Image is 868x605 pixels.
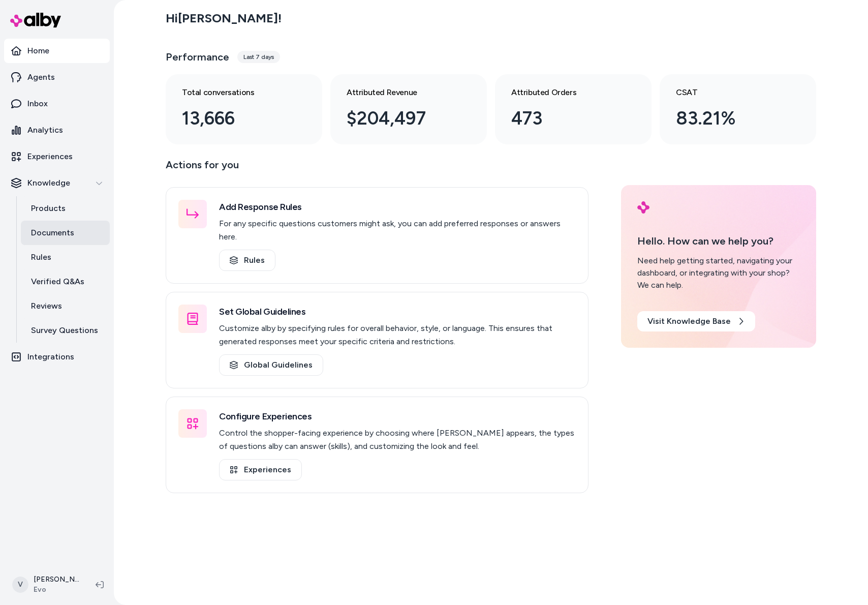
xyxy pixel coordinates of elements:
button: V[PERSON_NAME]Evo [6,568,87,601]
p: For any specific questions customers might ask, you can add preferred responses or answers here. [219,217,576,244]
h3: Add Response Rules [219,200,576,214]
p: Agents [27,71,55,83]
div: Last 7 days [237,51,280,63]
a: Experiences [219,459,302,480]
img: alby Logo [637,201,649,214]
a: Total conversations 13,666 [166,74,322,144]
p: Hello. How can we help you? [637,233,800,249]
a: Analytics [4,118,110,142]
p: Reviews [31,300,62,312]
p: Verified Q&As [31,276,84,288]
p: Experiences [27,150,73,163]
h3: Total conversations [182,86,290,99]
p: Rules [31,251,51,263]
p: Products [31,202,66,215]
p: Inbox [27,98,48,110]
div: 13,666 [182,105,290,132]
button: Knowledge [4,171,110,195]
p: Survey Questions [31,324,98,337]
a: Reviews [21,294,110,318]
h3: CSAT [676,86,784,99]
p: Knowledge [27,177,70,189]
a: Documents [21,221,110,245]
a: Integrations [4,345,110,369]
img: alby Logo [10,13,61,27]
p: Documents [31,227,74,239]
p: Home [27,45,49,57]
a: Inbox [4,92,110,116]
a: Global Guidelines [219,354,323,376]
p: Analytics [27,124,63,136]
div: 83.21% [676,105,784,132]
a: Experiences [4,144,110,169]
p: Control the shopper-facing experience by choosing where [PERSON_NAME] appears, the types of quest... [219,427,576,453]
div: $204,497 [347,105,454,132]
a: Visit Knowledge Base [637,311,755,331]
a: Products [21,196,110,221]
h2: Hi [PERSON_NAME] ! [166,11,282,26]
p: Actions for you [166,157,588,181]
p: Customize alby by specifying rules for overall behavior, style, or language. This ensures that ge... [219,322,576,348]
h3: Configure Experiences [219,409,576,423]
h3: Attributed Orders [511,86,619,99]
p: [PERSON_NAME] [34,574,79,585]
a: Rules [21,245,110,269]
div: Need help getting started, navigating your dashboard, or integrating with your shop? We can help. [637,255,800,291]
p: Integrations [27,351,74,363]
h3: Set Global Guidelines [219,305,576,319]
a: CSAT 83.21% [660,74,816,144]
a: Agents [4,65,110,89]
h3: Attributed Revenue [347,86,454,99]
h3: Performance [166,50,229,64]
span: Evo [34,585,79,595]
div: 473 [511,105,619,132]
a: Home [4,39,110,63]
a: Rules [219,250,275,271]
a: Survey Questions [21,318,110,343]
a: Verified Q&As [21,269,110,294]
a: Attributed Revenue $204,497 [330,74,487,144]
a: Attributed Orders 473 [495,74,652,144]
span: V [12,577,28,593]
